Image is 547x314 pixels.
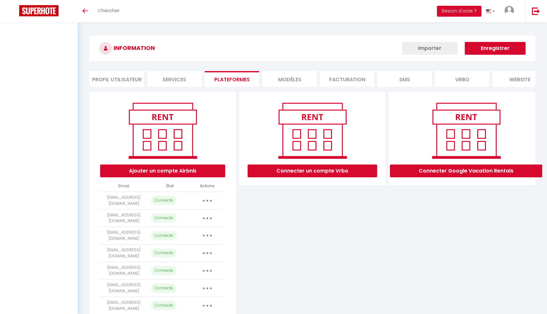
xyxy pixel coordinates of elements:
h3: INFORMATION [90,36,535,61]
th: État [148,181,192,192]
img: Super Booking [19,5,59,16]
button: Enregistrer [465,42,526,55]
p: Connecté [151,301,177,310]
td: [EMAIL_ADDRESS][DOMAIN_NAME] [99,279,148,297]
li: website [493,71,547,87]
img: rent.png [122,100,203,161]
td: [EMAIL_ADDRESS][DOMAIN_NAME] [99,209,148,227]
p: Connecté [151,266,177,275]
li: Profil Utilisateur [90,71,144,87]
th: Email [99,181,148,192]
button: Connecter Google Vacation Rentals [390,165,542,177]
p: Connecté [151,196,177,205]
li: Facturation [320,71,374,87]
span: Chercher [98,7,120,14]
li: Services [147,71,202,87]
td: [EMAIL_ADDRESS][DOMAIN_NAME] [99,227,148,245]
button: Besoin d'aide ? [437,6,481,17]
p: Connecté [151,231,177,240]
button: Connecter un compte Vrbo [248,165,377,177]
th: Actions [192,181,222,192]
img: logout [532,7,540,15]
img: rent.png [272,100,353,161]
li: SMS [377,71,432,87]
img: rent.png [425,100,507,161]
p: Connecté [151,248,177,258]
td: [EMAIL_ADDRESS][DOMAIN_NAME] [99,192,148,209]
li: Vrbo [435,71,489,87]
p: Connecté [151,284,177,293]
button: Ajouter un compte Airbnb [100,165,225,177]
img: ... [504,6,514,15]
li: MODÈLES [262,71,317,87]
td: [EMAIL_ADDRESS][DOMAIN_NAME] [99,262,148,279]
td: [EMAIL_ADDRESS][DOMAIN_NAME] [99,244,148,262]
li: Plateformes [205,71,259,87]
p: Connecté [151,213,177,223]
button: Importer [402,42,457,55]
